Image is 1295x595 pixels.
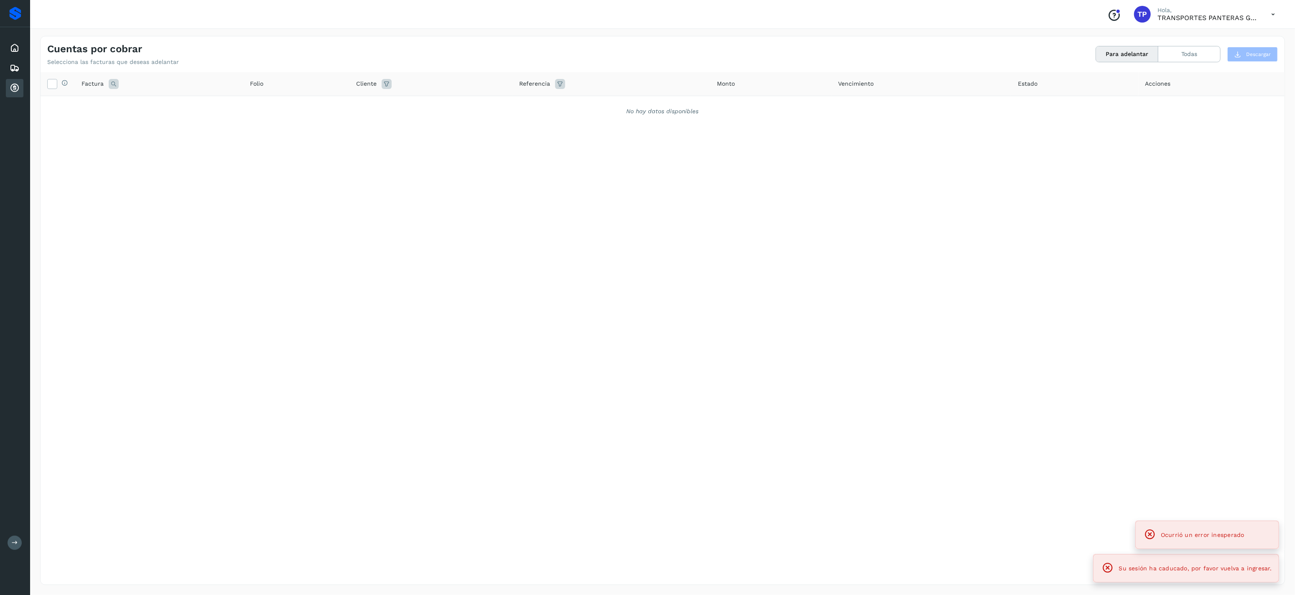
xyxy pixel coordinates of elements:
[6,59,23,77] div: Embarques
[1157,14,1258,22] p: TRANSPORTES PANTERAS GAPO S.A. DE C.V.
[250,79,263,88] span: Folio
[717,79,735,88] span: Monto
[6,39,23,57] div: Inicio
[1145,79,1170,88] span: Acciones
[1096,46,1158,62] button: Para adelantar
[519,79,550,88] span: Referencia
[1246,51,1271,58] span: Descargar
[1119,565,1272,572] span: Su sesión ha caducado, por favor vuelva a ingresar.
[82,79,104,88] span: Factura
[51,107,1274,116] div: No hay datos disponibles
[838,79,874,88] span: Vencimiento
[6,79,23,97] div: Cuentas por cobrar
[1018,79,1038,88] span: Estado
[356,79,377,88] span: Cliente
[1157,7,1258,14] p: Hola,
[47,43,142,55] h4: Cuentas por cobrar
[47,58,179,66] p: Selecciona las facturas que deseas adelantar
[1161,531,1244,538] span: Ocurrió un error inesperado
[1158,46,1220,62] button: Todas
[1227,47,1278,62] button: Descargar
